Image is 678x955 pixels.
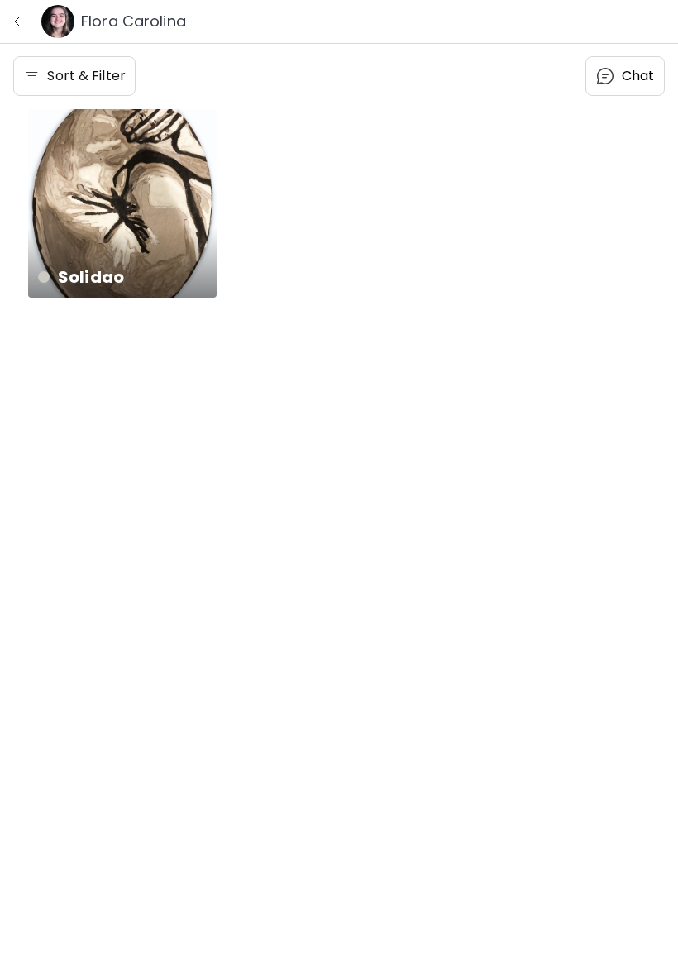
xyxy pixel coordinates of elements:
[595,66,615,86] img: chatIcon
[38,265,203,289] h4: Solidao
[81,12,186,31] h6: Flora Carolina
[622,66,655,86] p: Chat
[11,15,24,28] img: down
[28,109,217,298] a: Solidaohttps://cdn.kaleido.art/CDN/Artwork/162151/Primary/medium.webp?updated=723706
[7,11,28,32] button: down
[47,66,126,86] h6: Sort & Filter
